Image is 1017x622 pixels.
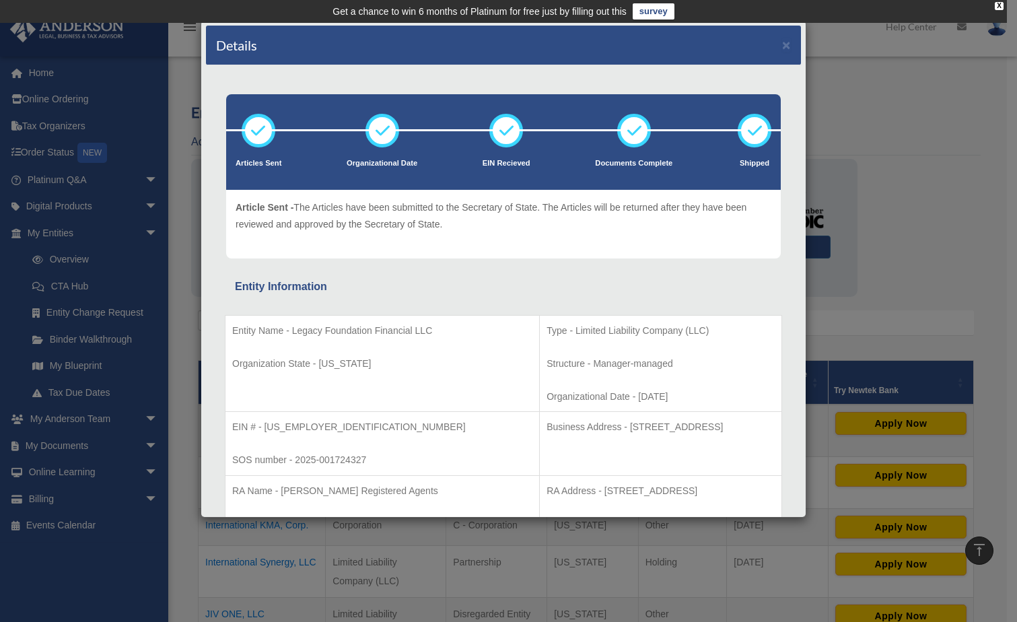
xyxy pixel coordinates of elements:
[595,157,672,170] p: Documents Complete
[547,322,775,339] p: Type - Limited Liability Company (LLC)
[547,355,775,372] p: Structure - Manager-managed
[232,355,532,372] p: Organization State - [US_STATE]
[547,388,775,405] p: Organizational Date - [DATE]
[547,483,775,499] p: RA Address - [STREET_ADDRESS]
[232,483,532,499] p: RA Name - [PERSON_NAME] Registered Agents
[738,157,771,170] p: Shipped
[232,516,532,532] p: Tax Matter Representative - Partnership
[782,38,791,52] button: ×
[633,3,674,20] a: survey
[483,157,530,170] p: EIN Recieved
[547,419,775,436] p: Business Address - [STREET_ADDRESS]
[232,322,532,339] p: Entity Name - Legacy Foundation Financial LLC
[347,157,417,170] p: Organizational Date
[236,202,293,213] span: Article Sent -
[995,2,1004,10] div: close
[236,157,281,170] p: Articles Sent
[232,419,532,436] p: EIN # - [US_EMPLOYER_IDENTIFICATION_NUMBER]
[236,199,771,232] p: The Articles have been submitted to the Secretary of State. The Articles will be returned after t...
[216,36,257,55] h4: Details
[547,516,775,532] p: Nominee Info - false
[232,452,532,469] p: SOS number - 2025-001724327
[235,277,772,296] div: Entity Information
[332,3,627,20] div: Get a chance to win 6 months of Platinum for free just by filling out this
